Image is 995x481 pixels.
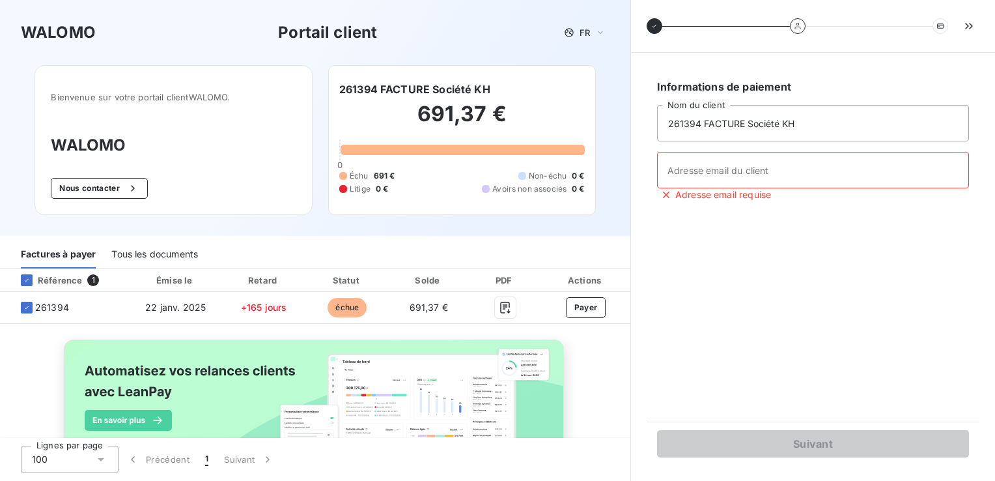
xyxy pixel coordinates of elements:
[572,170,584,182] span: 0 €
[111,241,198,269] div: Tous les documents
[35,301,69,314] span: 261394
[10,274,82,286] div: Référence
[309,274,386,287] div: Statut
[566,297,606,318] button: Payer
[492,183,567,195] span: Avoirs non associés
[529,170,567,182] span: Non-échu
[51,178,147,199] button: Nous contacter
[657,430,969,458] button: Suivant
[350,170,369,182] span: Échu
[145,302,206,313] span: 22 janv. 2025
[278,21,377,44] h3: Portail client
[216,446,282,473] button: Suivant
[224,274,303,287] div: Retard
[339,81,490,97] h6: 261394 FACTURE Société KH
[339,101,585,140] h2: 691,37 €
[675,188,771,201] span: Adresse email requise
[580,27,590,38] span: FR
[657,79,969,95] h6: Informations de paiement
[21,241,96,269] div: Factures à payer
[21,21,96,44] h3: WALOMO
[391,274,466,287] div: Solde
[51,92,296,102] span: Bienvenue sur votre portail client WALOMO .
[657,152,969,188] input: placeholder
[205,453,208,466] span: 1
[197,446,216,473] button: 1
[132,274,219,287] div: Émise le
[328,298,367,317] span: échue
[376,183,388,195] span: 0 €
[87,274,99,286] span: 1
[410,302,448,313] span: 691,37 €
[544,274,628,287] div: Actions
[471,274,539,287] div: PDF
[32,453,48,466] span: 100
[572,183,584,195] span: 0 €
[350,183,371,195] span: Litige
[241,302,287,313] span: +165 jours
[374,170,395,182] span: 691 €
[119,446,197,473] button: Précédent
[337,160,343,170] span: 0
[657,105,969,141] input: placeholder
[51,134,296,157] h3: WALOMO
